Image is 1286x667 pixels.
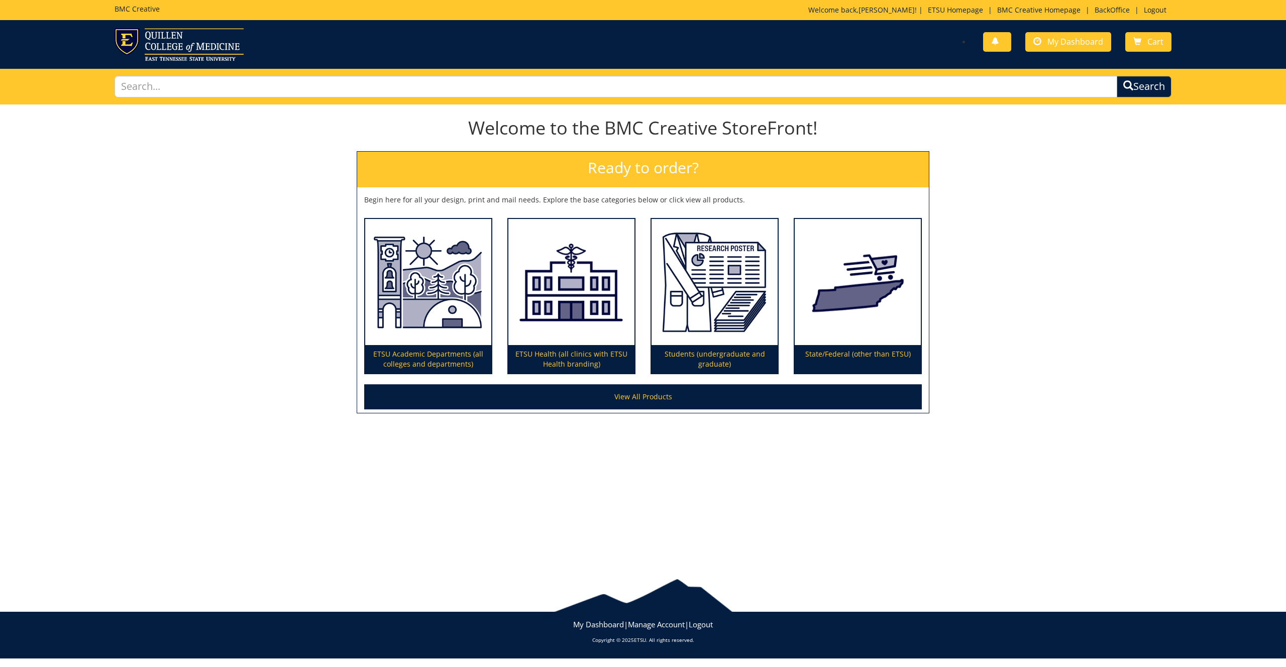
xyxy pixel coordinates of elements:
a: Manage Account [628,619,685,629]
a: State/Federal (other than ETSU) [795,219,921,374]
h2: Ready to order? [357,152,929,187]
a: Cart [1125,32,1171,52]
p: Welcome back, ! | | | | [808,5,1171,15]
img: ETSU logo [115,28,244,61]
a: Logout [689,619,713,629]
h5: BMC Creative [115,5,160,13]
span: My Dashboard [1047,36,1103,47]
p: State/Federal (other than ETSU) [795,345,921,373]
a: My Dashboard [1025,32,1111,52]
a: Students (undergraduate and graduate) [652,219,778,374]
img: ETSU Academic Departments (all colleges and departments) [365,219,491,346]
img: Students (undergraduate and graduate) [652,219,778,346]
a: ETSU Academic Departments (all colleges and departments) [365,219,491,374]
p: ETSU Health (all clinics with ETSU Health branding) [508,345,634,373]
a: View All Products [364,384,922,409]
a: ETSU Health (all clinics with ETSU Health branding) [508,219,634,374]
button: Search [1117,76,1171,97]
p: Students (undergraduate and graduate) [652,345,778,373]
img: ETSU Health (all clinics with ETSU Health branding) [508,219,634,346]
span: Cart [1147,36,1163,47]
a: BMC Creative Homepage [992,5,1086,15]
a: BackOffice [1090,5,1135,15]
input: Search... [115,76,1117,97]
p: ETSU Academic Departments (all colleges and departments) [365,345,491,373]
h1: Welcome to the BMC Creative StoreFront! [357,118,929,138]
a: Logout [1139,5,1171,15]
a: ETSU [634,636,646,643]
a: My Dashboard [573,619,624,629]
p: Begin here for all your design, print and mail needs. Explore the base categories below or click ... [364,195,922,205]
a: ETSU Homepage [923,5,988,15]
img: State/Federal (other than ETSU) [795,219,921,346]
a: [PERSON_NAME] [859,5,915,15]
